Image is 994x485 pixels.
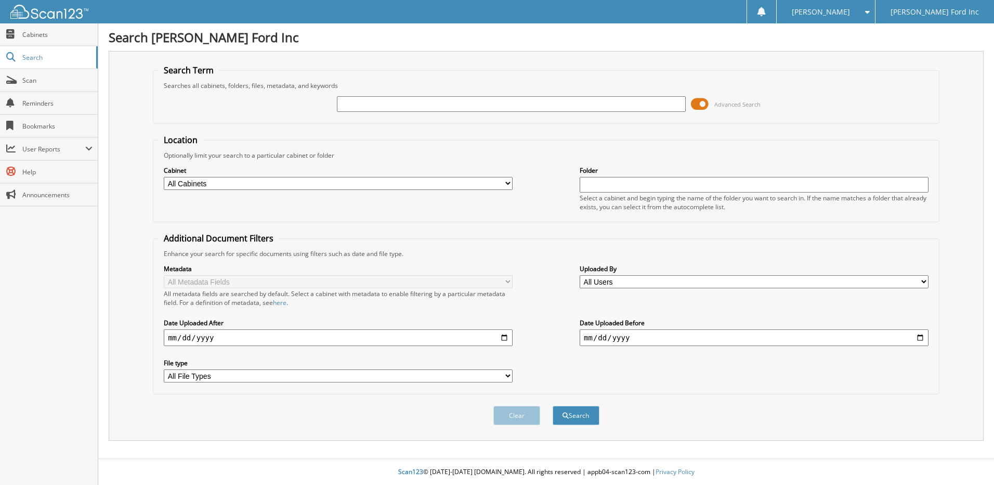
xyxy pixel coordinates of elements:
[891,9,979,15] span: [PERSON_NAME] Ford Inc
[159,134,203,146] legend: Location
[493,406,540,425] button: Clear
[22,30,93,39] span: Cabinets
[164,264,513,273] label: Metadata
[22,168,93,176] span: Help
[22,122,93,131] span: Bookmarks
[98,460,994,485] div: © [DATE]-[DATE] [DOMAIN_NAME]. All rights reserved | appb04-scan123-com |
[580,194,928,211] div: Select a cabinet and begin typing the name of the folder you want to search in. If the name match...
[580,166,928,175] label: Folder
[580,318,928,327] label: Date Uploaded Before
[580,329,928,346] input: end
[792,9,850,15] span: [PERSON_NAME]
[22,99,93,108] span: Reminders
[164,359,513,367] label: File type
[109,29,984,46] h1: Search [PERSON_NAME] Ford Inc
[159,151,934,160] div: Optionally limit your search to a particular cabinet or folder
[22,145,85,154] span: User Reports
[164,318,513,327] label: Date Uploaded After
[22,190,93,199] span: Announcements
[22,53,91,62] span: Search
[164,289,513,307] div: All metadata fields are searched by default. Select a cabinet with metadata to enable filtering b...
[159,233,279,244] legend: Additional Document Filters
[159,65,219,76] legend: Search Term
[580,264,928,273] label: Uploaded By
[164,329,513,346] input: start
[273,298,286,307] a: here
[553,406,599,425] button: Search
[714,100,761,108] span: Advanced Search
[398,467,423,476] span: Scan123
[656,467,695,476] a: Privacy Policy
[164,166,513,175] label: Cabinet
[159,249,934,258] div: Enhance your search for specific documents using filters such as date and file type.
[159,81,934,90] div: Searches all cabinets, folders, files, metadata, and keywords
[22,76,93,85] span: Scan
[10,5,88,19] img: scan123-logo-white.svg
